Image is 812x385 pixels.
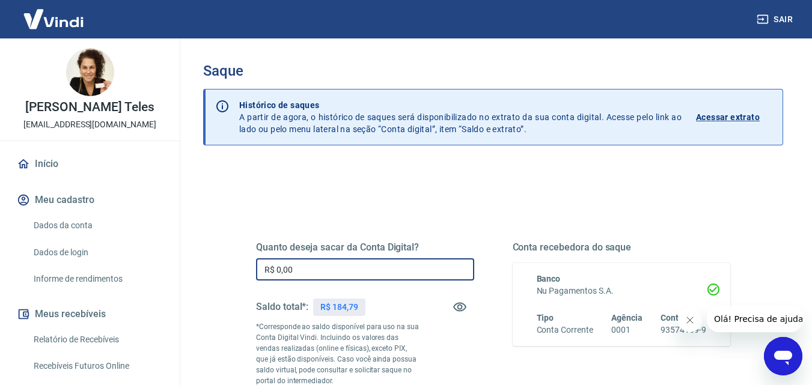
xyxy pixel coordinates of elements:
[256,241,474,253] h5: Quanto deseja sacar da Conta Digital?
[29,267,165,291] a: Informe de rendimentos
[14,151,165,177] a: Início
[23,118,156,131] p: [EMAIL_ADDRESS][DOMAIN_NAME]
[239,99,682,111] p: Histórico de saques
[611,324,643,336] h6: 0001
[696,111,760,123] p: Acessar extrato
[203,62,783,79] h3: Saque
[25,101,154,114] p: [PERSON_NAME] Teles
[14,301,165,327] button: Meus recebíveis
[29,327,165,352] a: Relatório de Recebíveis
[764,337,802,375] iframe: Botão para abrir a janela de mensagens
[29,240,165,265] a: Dados de login
[537,313,554,323] span: Tipo
[29,354,165,378] a: Recebíveis Futuros Online
[678,308,702,332] iframe: Fechar mensagem
[7,8,101,18] span: Olá! Precisa de ajuda?
[661,324,706,336] h6: 93574169-9
[537,274,561,283] span: Banco
[696,99,773,135] a: Acessar extrato
[513,241,731,253] h5: Conta recebedora do saque
[661,313,683,323] span: Conta
[537,324,593,336] h6: Conta Corrente
[320,301,358,314] p: R$ 184,79
[239,99,682,135] p: A partir de agora, o histórico de saques será disponibilizado no extrato da sua conta digital. Ac...
[66,48,114,96] img: 57aa5eee-ef28-45d3-9172-93fe5fcc37a3.jpeg
[754,8,798,31] button: Sair
[14,1,93,37] img: Vindi
[256,301,308,313] h5: Saldo total*:
[14,187,165,213] button: Meu cadastro
[611,313,643,323] span: Agência
[29,213,165,238] a: Dados da conta
[537,285,707,297] h6: Nu Pagamentos S.A.
[707,306,802,332] iframe: Mensagem da empresa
